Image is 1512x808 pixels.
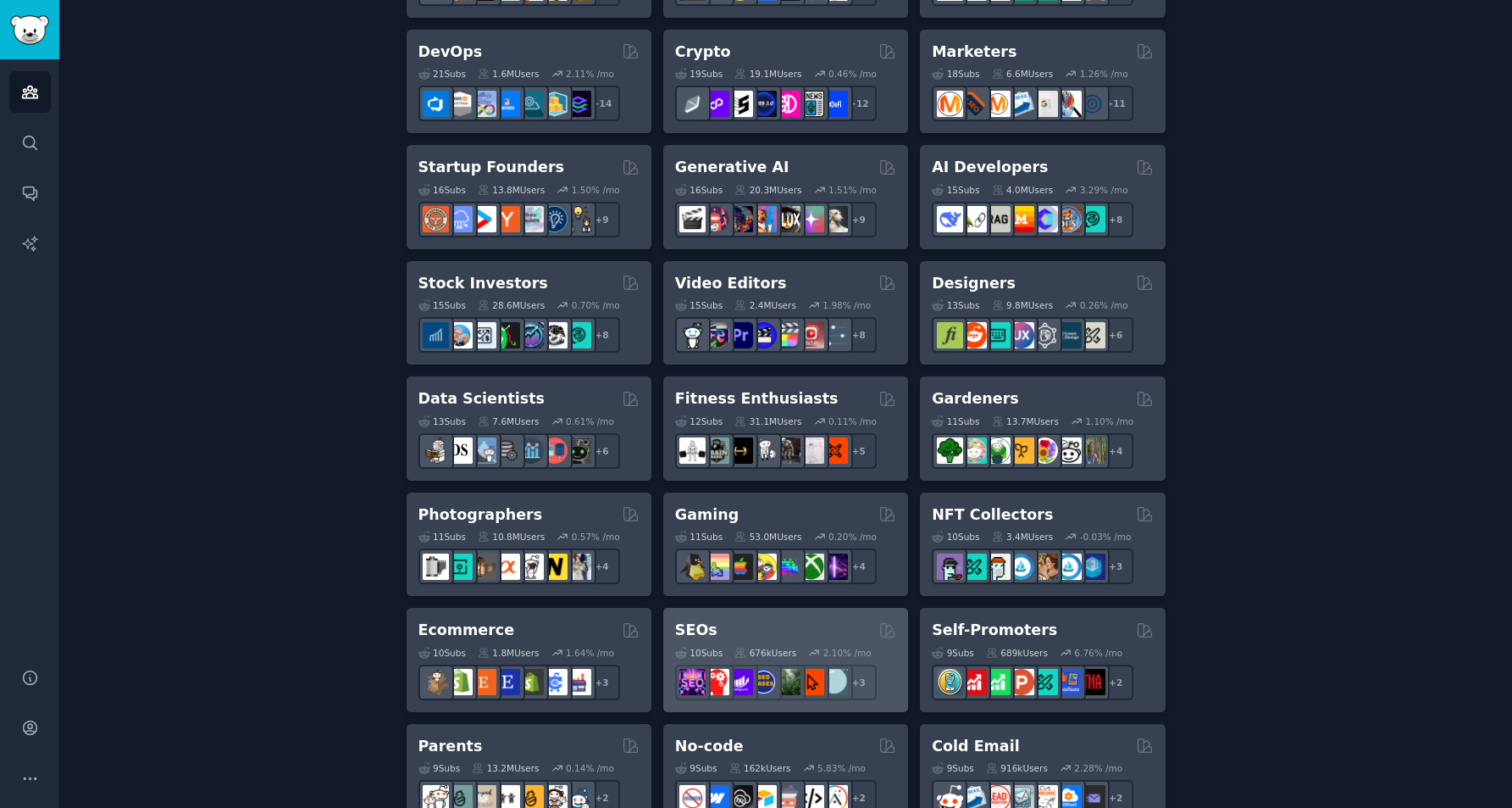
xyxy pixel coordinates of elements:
[734,68,801,80] div: 19.1M Users
[418,157,564,178] h2: Startup Founders
[774,91,800,117] img: defiblockchain
[518,669,544,695] img: reviewmyshopify
[418,762,461,774] div: 9 Sub s
[984,322,1011,348] img: UI_Design
[727,554,753,580] img: macgaming
[984,554,1011,580] img: NFTmarket
[446,91,473,117] img: AWS_Certified_Experts
[541,437,568,464] img: datasets
[727,669,753,695] img: seogrowth
[1055,206,1082,232] img: llmops
[518,91,544,117] img: platformengineering
[584,549,620,584] div: + 4
[494,91,520,117] img: DevOpsLinks
[418,415,466,427] div: 13 Sub s
[541,206,568,232] img: Entrepreneurship
[1098,86,1133,121] div: + 11
[984,206,1011,232] img: Rag
[961,206,987,232] img: LangChain
[828,531,877,543] div: 0.20 % /mo
[822,437,848,464] img: personaltraining
[418,647,466,659] div: 10 Sub s
[932,42,1016,63] h2: Marketers
[1055,554,1082,580] img: OpenseaMarket
[937,437,963,464] img: vegetablegardening
[584,433,620,469] div: + 6
[828,415,877,427] div: 0.11 % /mo
[961,437,987,464] img: succulents
[675,273,787,294] h2: Video Editors
[992,184,1054,196] div: 4.0M Users
[1055,91,1082,117] img: MarketingResearch
[727,437,753,464] img: workout
[961,554,987,580] img: NFTMarketplace
[518,322,544,348] img: StocksAndTrading
[566,68,614,80] div: 2.11 % /mo
[750,322,777,348] img: VideoEditors
[729,762,791,774] div: 162k Users
[566,415,614,427] div: 0.61 % /mo
[798,91,824,117] img: CryptoNews
[992,299,1054,311] div: 9.8M Users
[734,531,801,543] div: 53.0M Users
[986,647,1048,659] div: 689k Users
[727,322,753,348] img: premiere
[798,554,824,580] img: XboxGamers
[727,206,753,232] img: deepdream
[418,68,466,80] div: 21 Sub s
[584,665,620,700] div: + 3
[841,202,877,237] div: + 9
[703,554,729,580] img: CozyGamers
[565,206,591,232] img: growmybusiness
[1055,437,1082,464] img: UrbanGardening
[1074,762,1122,774] div: 2.28 % /mo
[418,531,466,543] div: 11 Sub s
[798,437,824,464] img: physicaltherapy
[572,299,620,311] div: 0.70 % /mo
[478,184,545,196] div: 13.8M Users
[703,669,729,695] img: TechSEO
[1080,184,1128,196] div: 3.29 % /mo
[841,86,877,121] div: + 12
[675,184,723,196] div: 16 Sub s
[565,437,591,464] img: data
[1055,322,1082,348] img: learndesign
[992,415,1059,427] div: 13.7M Users
[774,206,800,232] img: FluxAI
[446,437,473,464] img: datascience
[675,42,731,63] h2: Crypto
[798,322,824,348] img: Youtubevideo
[446,554,473,580] img: streetphotography
[937,91,963,117] img: content_marketing
[932,504,1053,526] h2: NFT Collectors
[1080,299,1128,311] div: 0.26 % /mo
[841,433,877,469] div: + 5
[541,322,568,348] img: swingtrading
[679,91,706,117] img: ethfinance
[679,554,706,580] img: linux_gaming
[932,531,979,543] div: 10 Sub s
[541,554,568,580] img: Nikon
[1008,322,1034,348] img: UXDesign
[679,437,706,464] img: GYM
[470,437,496,464] img: statistics
[675,299,723,311] div: 15 Sub s
[750,669,777,695] img: SEO_cases
[1008,206,1034,232] img: MistralAI
[1079,437,1105,464] img: GardenersWorld
[822,91,848,117] img: defi_
[822,554,848,580] img: TwitchStreaming
[1008,437,1034,464] img: GardeningUK
[470,91,496,117] img: Docker_DevOps
[1085,415,1133,427] div: 1.10 % /mo
[1008,91,1034,117] img: Emailmarketing
[984,669,1011,695] img: selfpromotion
[541,91,568,117] img: aws_cdk
[1079,554,1105,580] img: DigitalItems
[1079,206,1105,232] img: AIDevelopersSociety
[798,206,824,232] img: starryai
[734,647,796,659] div: 676k Users
[734,184,801,196] div: 20.3M Users
[423,669,449,695] img: dropship
[984,91,1011,117] img: AskMarketing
